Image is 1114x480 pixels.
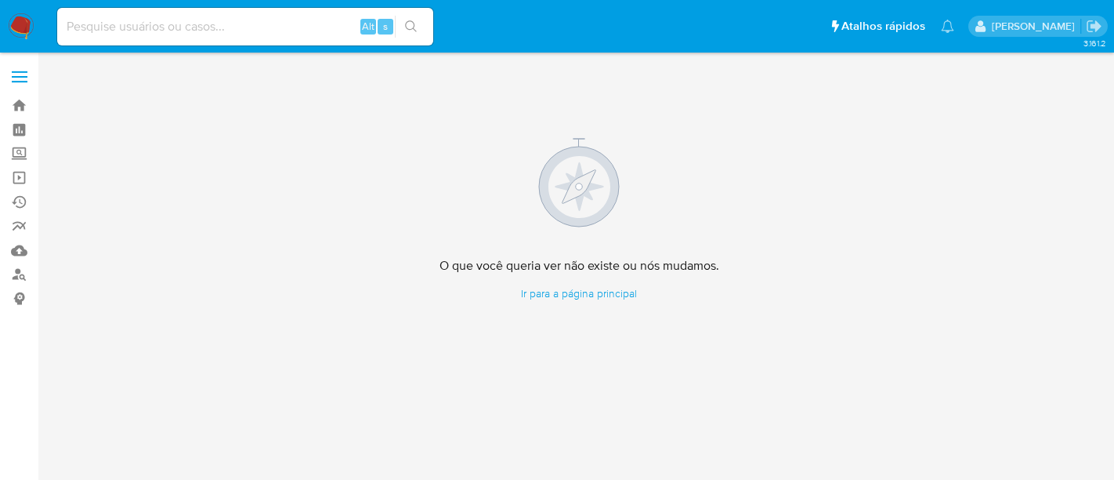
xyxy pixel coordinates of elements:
a: Sair [1086,18,1102,35]
a: Notificações [941,20,954,33]
button: search-icon [395,16,427,38]
input: Pesquise usuários ou casos... [57,16,433,37]
span: s [383,19,388,34]
p: erico.trevizan@mercadopago.com.br [992,19,1080,34]
span: Alt [362,19,374,34]
h4: O que você queria ver não existe ou nós mudamos. [439,258,719,274]
a: Ir para a página principal [439,286,719,301]
span: Atalhos rápidos [841,18,925,35]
